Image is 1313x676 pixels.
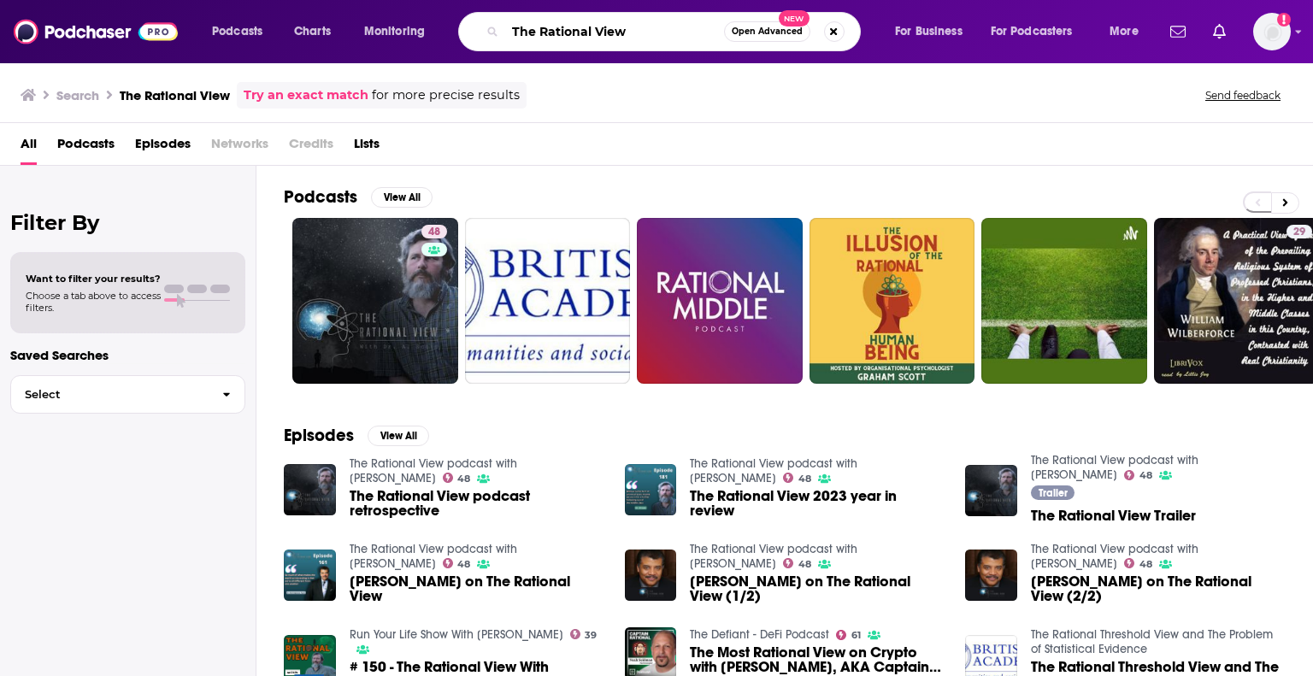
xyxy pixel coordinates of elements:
a: The Defiant - DeFi Podcast [690,627,829,642]
span: Open Advanced [732,27,803,36]
span: Select [11,389,209,400]
span: for more precise results [372,85,520,105]
h2: Podcasts [284,186,357,208]
button: View All [368,426,429,446]
span: Monitoring [364,20,425,44]
span: The Rational View Trailer [1031,508,1196,523]
a: 48 [783,558,811,568]
a: The Rational View podcast with Dr. Al Scott [1031,542,1198,571]
a: The Rational View podcast with Dr. Al Scott [1031,453,1198,482]
a: EpisodesView All [284,425,429,446]
span: 39 [585,632,597,639]
span: 48 [1139,472,1152,479]
img: User Profile [1253,13,1291,50]
span: For Podcasters [991,20,1073,44]
span: Charts [294,20,331,44]
span: New [779,10,810,26]
span: [PERSON_NAME] on The Rational View (2/2) [1031,574,1286,603]
a: 48 [783,473,811,483]
a: 48 [1124,470,1152,480]
span: Trailer [1039,488,1068,498]
button: open menu [980,18,1098,45]
span: 48 [1139,561,1152,568]
span: For Business [895,20,963,44]
p: Saved Searches [10,347,245,363]
span: Credits [289,130,333,165]
button: View All [371,187,433,208]
span: 48 [457,475,470,483]
button: open menu [883,18,984,45]
button: Select [10,375,245,414]
a: Podcasts [57,130,115,165]
a: 29 [1287,225,1312,238]
h3: The Rational View [120,87,230,103]
img: Podchaser - Follow, Share and Rate Podcasts [14,15,178,48]
h2: Filter By [10,210,245,235]
button: open menu [352,18,447,45]
span: 48 [428,224,440,241]
a: Show notifications dropdown [1206,17,1233,46]
a: Try an exact match [244,85,368,105]
a: PodcastsView All [284,186,433,208]
svg: Add a profile image [1277,13,1291,26]
span: Want to filter your results? [26,273,161,285]
button: Send feedback [1200,88,1286,103]
span: 48 [457,561,470,568]
span: More [1110,20,1139,44]
img: Dr. Neil deGrasse Tyson on The Rational View (1/2) [625,550,677,602]
span: [PERSON_NAME] on The Rational View [350,574,604,603]
img: Dr. Neil deGrasse Tyson on The Rational View (2/2) [965,550,1017,602]
img: The Rational View 2023 year in review [625,464,677,516]
button: open menu [200,18,285,45]
a: The Rational View podcast with Dr. Al Scott [690,542,857,571]
a: Show notifications dropdown [1163,17,1192,46]
a: The Rational Threshold View and The Problem of Statistical Evidence [1031,627,1273,656]
a: All [21,130,37,165]
a: 48 [421,225,447,238]
h2: Episodes [284,425,354,446]
span: [PERSON_NAME] on The Rational View (1/2) [690,574,945,603]
a: 48 [443,558,471,568]
span: Networks [211,130,268,165]
a: 39 [570,629,598,639]
a: 61 [836,630,861,640]
span: 48 [798,561,811,568]
input: Search podcasts, credits, & more... [505,18,724,45]
a: The Rational View podcast retrospective [350,489,604,518]
h3: Search [56,87,99,103]
a: Dr. Neil deGrasse Tyson on The Rational View (1/2) [690,574,945,603]
span: Logged in as megcassidy [1253,13,1291,50]
button: open menu [1098,18,1160,45]
span: Choose a tab above to access filters. [26,290,161,314]
span: 29 [1293,224,1305,241]
a: The Rational View 2023 year in review [690,489,945,518]
a: 48 [292,218,458,384]
img: The Rational View Trailer [965,465,1017,517]
a: Charts [283,18,341,45]
button: Open AdvancedNew [724,21,810,42]
img: Dr. Neil deGrasse Tyson on The Rational View [284,550,336,602]
a: The Most Rational View on Crypto with Noah Seidman, AKA Captain Rational [690,645,945,674]
span: Podcasts [212,20,262,44]
img: The Rational View podcast retrospective [284,464,336,516]
a: The Rational View podcast with Dr. Al Scott [690,456,857,485]
a: Lists [354,130,380,165]
a: Run Your Life Show With Andy Vasily [350,627,563,642]
a: Episodes [135,130,191,165]
button: Show profile menu [1253,13,1291,50]
a: Dr. Neil deGrasse Tyson on The Rational View (2/2) [1031,574,1286,603]
span: 61 [851,632,861,639]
